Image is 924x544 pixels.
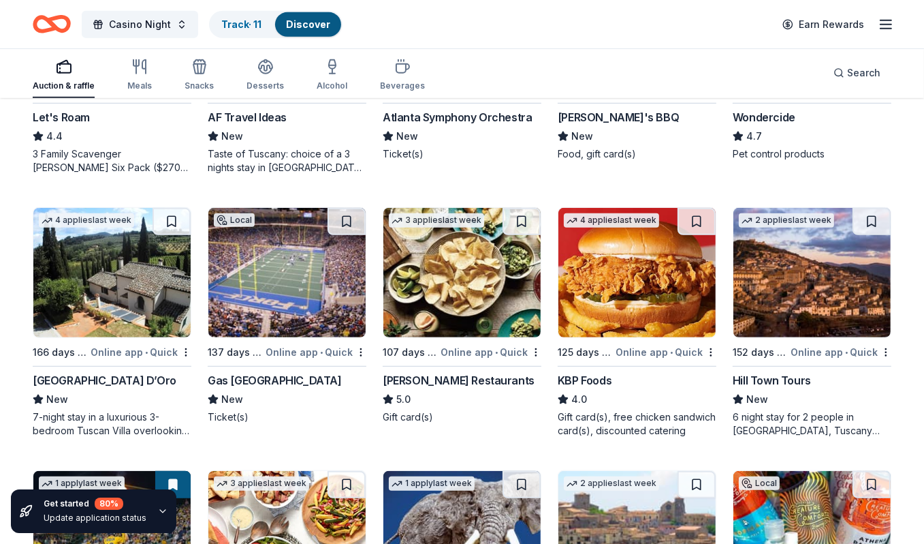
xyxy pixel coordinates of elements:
button: Auction & raffle [33,53,95,98]
div: 4 applies last week [564,213,659,228]
div: Online app Quick [791,344,891,361]
button: Meals [127,53,152,98]
span: • [145,347,148,358]
div: 3 Family Scavenger [PERSON_NAME] Six Pack ($270 Value), 2 Date Night Scavenger [PERSON_NAME] Two ... [33,147,191,175]
a: Image for Hill Town Tours 2 applieslast week152 days leftOnline app•QuickHill Town ToursNew6 nigh... [733,207,891,438]
span: New [746,391,768,408]
div: 6 night stay for 2 people in [GEOGRAPHIC_DATA], Tuscany (charity rate is $1380; retails at $2200;... [733,410,891,438]
img: Image for Pappas Restaurants [383,208,541,337]
div: Ticket(s) [208,410,366,424]
span: 4.0 [571,391,587,408]
div: Meals [127,80,152,91]
span: New [221,128,243,145]
div: Auction & raffle [33,80,95,91]
div: Get started [44,498,146,510]
div: [PERSON_NAME]'s BBQ [558,109,679,125]
img: Image for Gas South District [208,208,366,337]
span: • [495,347,498,358]
button: Snacks [185,53,214,98]
button: Casino Night [82,11,198,38]
div: Taste of Tuscany: choice of a 3 nights stay in [GEOGRAPHIC_DATA] or a 5 night stay in [GEOGRAPHIC... [208,147,366,175]
div: Alcohol [317,80,347,91]
div: Food, gift card(s) [558,147,716,161]
div: 7-night stay in a luxurious 3-bedroom Tuscan Villa overlooking a vineyard and the ancient walled ... [33,410,191,438]
div: 4 applies last week [39,213,134,228]
div: 1 apply last week [389,477,475,491]
span: • [320,347,323,358]
div: Desserts [246,80,284,91]
div: 125 days left [558,344,613,361]
div: Local [739,477,780,490]
div: 137 days left [208,344,263,361]
a: Earn Rewards [774,12,872,37]
div: 166 days left [33,344,88,361]
button: Alcohol [317,53,347,98]
span: 4.7 [746,128,762,145]
div: Gift card(s), free chicken sandwich card(s), discounted catering [558,410,716,438]
a: Discover [286,18,330,30]
div: Update application status [44,513,146,524]
button: Beverages [380,53,425,98]
div: Let's Roam [33,109,90,125]
a: Image for Gas South DistrictLocal137 days leftOnline app•QuickGas [GEOGRAPHIC_DATA]NewTicket(s) [208,207,366,424]
div: Online app Quick [616,344,716,361]
span: New [46,391,68,408]
span: New [221,391,243,408]
div: Pet control products [733,147,891,161]
div: 1 apply last week [39,477,125,491]
div: 2 applies last week [739,213,834,228]
div: Wondercide [733,109,795,125]
span: 5.0 [396,391,411,408]
span: 4.4 [46,128,63,145]
div: 152 days left [733,344,788,361]
a: Image for KBP Foods4 applieslast week125 days leftOnline app•QuickKBP Foods4.0Gift card(s), free ... [558,207,716,438]
span: New [396,128,418,145]
span: • [670,347,673,358]
span: Search [847,65,880,81]
a: Image for Villa Sogni D’Oro4 applieslast week166 days leftOnline app•Quick[GEOGRAPHIC_DATA] D’Oro... [33,207,191,438]
div: 107 days left [383,344,438,361]
div: 3 applies last week [389,213,484,228]
button: Desserts [246,53,284,98]
a: Track· 11 [221,18,261,30]
div: Gift card(s) [383,410,541,424]
div: Gas [GEOGRAPHIC_DATA] [208,372,342,389]
div: [PERSON_NAME] Restaurants [383,372,535,389]
div: AF Travel Ideas [208,109,287,125]
div: Atlanta Symphony Orchestra [383,109,532,125]
div: 80 % [95,498,123,510]
div: 3 applies last week [214,477,309,491]
span: New [571,128,593,145]
div: Beverages [380,80,425,91]
div: Local [214,213,255,227]
img: Image for Hill Town Tours [733,208,891,337]
img: Image for KBP Foods [558,208,716,337]
div: Snacks [185,80,214,91]
span: Casino Night [109,16,171,33]
div: 2 applies last week [564,477,659,491]
div: Online app Quick [441,344,541,361]
div: Online app Quick [91,344,191,361]
img: Image for Villa Sogni D’Oro [33,208,191,337]
span: • [845,347,848,358]
button: Track· 11Discover [209,11,342,38]
div: KBP Foods [558,372,611,389]
button: Search [823,59,891,87]
a: Image for Pappas Restaurants3 applieslast week107 days leftOnline app•Quick[PERSON_NAME] Restaura... [383,207,541,424]
div: Ticket(s) [383,147,541,161]
div: Hill Town Tours [733,372,811,389]
div: [GEOGRAPHIC_DATA] D’Oro [33,372,176,389]
a: Home [33,8,71,40]
div: Online app Quick [266,344,366,361]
